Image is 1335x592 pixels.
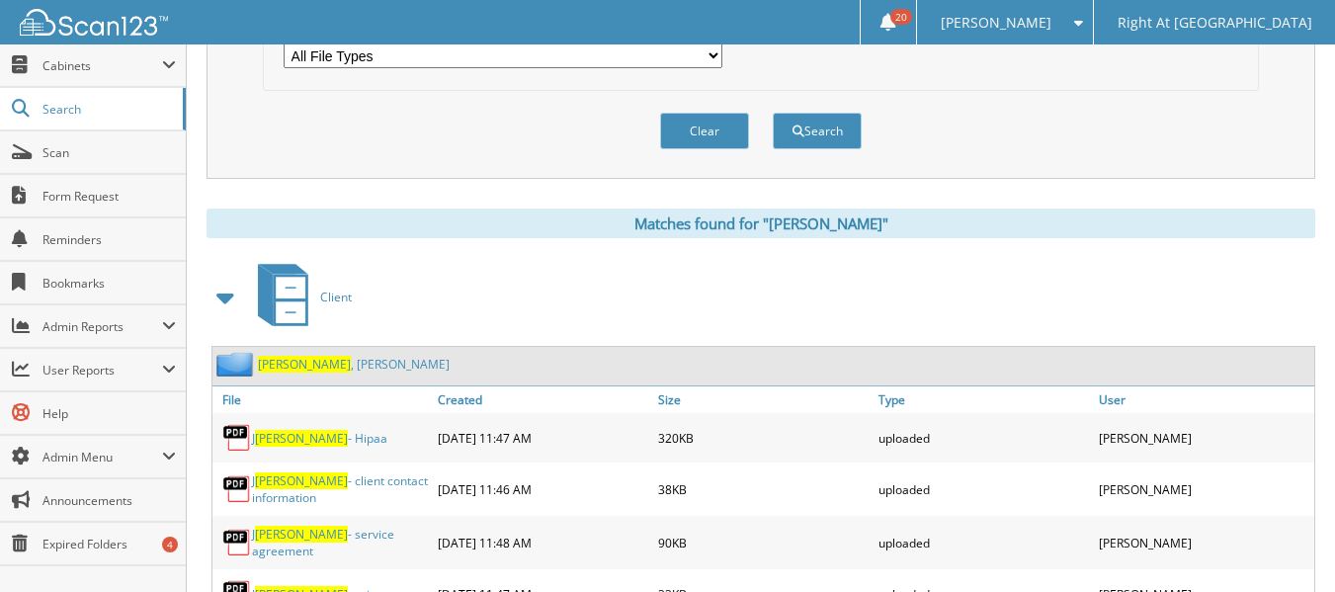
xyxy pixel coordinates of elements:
[222,474,252,504] img: PDF.png
[42,231,176,248] span: Reminders
[42,275,176,292] span: Bookmarks
[1094,521,1314,564] div: [PERSON_NAME]
[42,449,162,465] span: Admin Menu
[1094,418,1314,458] div: [PERSON_NAME]
[255,472,348,489] span: [PERSON_NAME]
[252,472,428,506] a: J[PERSON_NAME]- client contact information
[433,386,653,413] a: Created
[874,418,1094,458] div: uploaded
[162,537,178,552] div: 4
[1118,17,1312,29] span: Right At [GEOGRAPHIC_DATA]
[653,386,874,413] a: Size
[42,144,176,161] span: Scan
[773,113,862,149] button: Search
[653,418,874,458] div: 320KB
[433,467,653,511] div: [DATE] 11:46 AM
[874,467,1094,511] div: uploaded
[433,521,653,564] div: [DATE] 11:48 AM
[252,430,387,447] a: J[PERSON_NAME]- Hipaa
[246,258,352,336] a: Client
[42,362,162,379] span: User Reports
[255,430,348,447] span: [PERSON_NAME]
[1236,497,1335,592] iframe: Chat Widget
[1094,467,1314,511] div: [PERSON_NAME]
[42,318,162,335] span: Admin Reports
[42,405,176,422] span: Help
[42,536,176,552] span: Expired Folders
[1094,386,1314,413] a: User
[42,188,176,205] span: Form Request
[222,528,252,557] img: PDF.png
[660,113,749,149] button: Clear
[258,356,450,373] a: [PERSON_NAME], [PERSON_NAME]
[255,526,348,543] span: [PERSON_NAME]
[42,101,173,118] span: Search
[874,521,1094,564] div: uploaded
[216,352,258,377] img: folder2.png
[320,289,352,305] span: Client
[42,492,176,509] span: Announcements
[941,17,1051,29] span: [PERSON_NAME]
[207,209,1315,238] div: Matches found for "[PERSON_NAME]"
[890,9,912,25] span: 20
[20,9,168,36] img: scan123-logo-white.svg
[433,418,653,458] div: [DATE] 11:47 AM
[42,57,162,74] span: Cabinets
[212,386,433,413] a: File
[653,467,874,511] div: 38KB
[874,386,1094,413] a: Type
[222,423,252,453] img: PDF.png
[258,356,351,373] span: [PERSON_NAME]
[653,521,874,564] div: 90KB
[252,526,428,559] a: J[PERSON_NAME]- service agreement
